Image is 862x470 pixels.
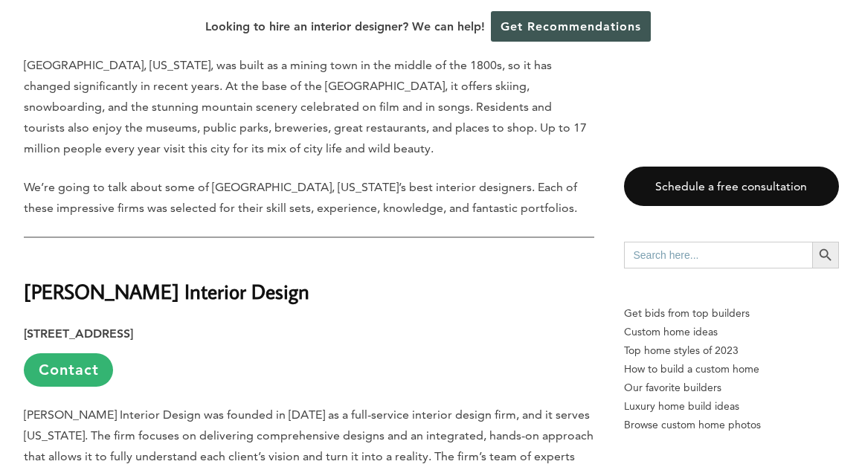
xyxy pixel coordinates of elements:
[24,278,309,304] strong: [PERSON_NAME] Interior Design
[817,247,834,263] svg: Search
[624,360,839,379] a: How to build a custom home
[24,353,113,387] a: Contact
[624,416,839,434] a: Browse custom home photos
[624,167,839,206] a: Schedule a free consultation
[624,242,812,268] input: Search here...
[24,326,133,341] strong: [STREET_ADDRESS]
[624,304,839,323] p: Get bids from top builders
[491,11,651,42] a: Get Recommendations
[624,397,839,416] a: Luxury home build ideas
[24,180,577,215] span: We’re going to talk about some of [GEOGRAPHIC_DATA], [US_STATE]’s best interior designers. Each o...
[624,323,839,341] a: Custom home ideas
[24,58,587,155] span: [GEOGRAPHIC_DATA], [US_STATE], was built as a mining town in the middle of the 1800s, so it has c...
[624,379,839,397] a: Our favorite builders
[624,341,839,360] a: Top home styles of 2023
